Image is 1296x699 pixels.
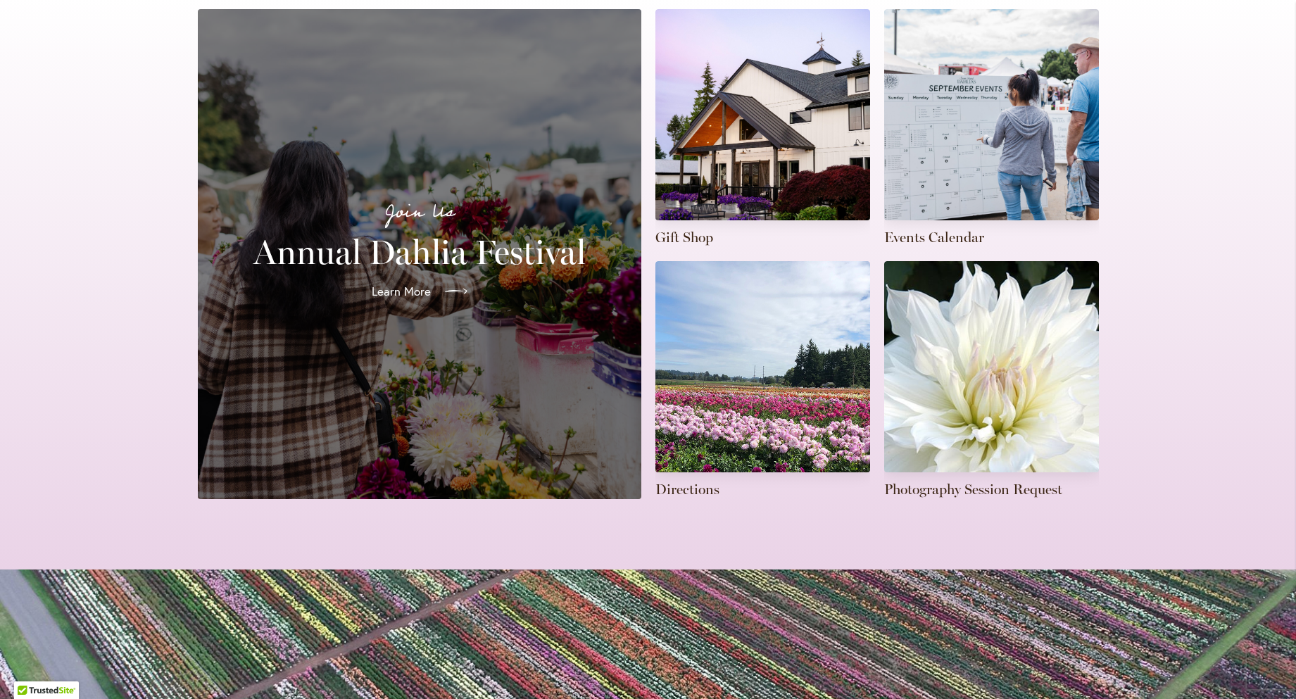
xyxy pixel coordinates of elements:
a: Learn More [360,272,479,311]
h2: Annual Dahlia Festival [215,232,624,272]
p: Join Us [215,197,624,227]
span: Learn More [372,283,431,300]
